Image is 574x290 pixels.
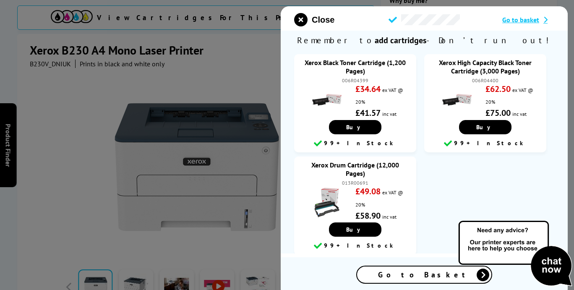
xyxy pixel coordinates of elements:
[378,270,470,280] span: Go to Basket
[355,107,381,118] strong: £41.57
[512,111,527,117] span: inc vat
[433,77,538,84] div: 006R04400
[298,138,412,149] div: 99+ In Stock
[355,189,403,207] span: ex VAT @ 20%
[294,13,334,26] button: close modal
[442,85,472,115] img: Xerox High Capacity Black Toner Cartridge (3,000 Pages)
[485,84,511,94] strong: £62.50
[457,219,574,288] img: Open Live Chat window
[375,35,426,46] b: add cartridges
[312,15,334,25] span: Close
[303,180,408,186] div: 013R00691
[355,210,381,221] strong: £58.90
[355,84,381,94] strong: £34.64
[502,16,554,24] a: Go to basket
[281,31,568,50] span: Remember to - Don’t run out!
[382,214,397,220] span: inc vat
[303,77,408,84] div: 006R04399
[439,58,532,75] a: Xerox High Capacity Black Toner Cartridge (3,000 Pages)
[355,186,381,197] strong: £49.08
[356,266,492,284] a: Go to Basket
[311,161,399,178] a: Xerox Drum Cartridge (12,000 Pages)
[428,138,542,149] div: 99+ In Stock
[298,241,412,251] div: 99+ In Stock
[305,58,406,75] a: Xerox Black Toner Cartridge (1,200 Pages)
[346,123,364,131] span: Buy
[346,226,364,233] span: Buy
[312,188,342,217] img: Xerox Drum Cartridge (12,000 Pages)
[312,85,342,115] img: Xerox Black Toner Cartridge (1,200 Pages)
[485,107,511,118] strong: £75.00
[502,16,539,24] span: Go to basket
[382,111,397,117] span: inc vat
[476,123,494,131] span: Buy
